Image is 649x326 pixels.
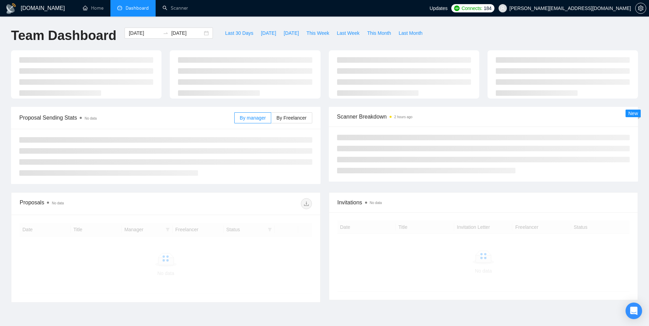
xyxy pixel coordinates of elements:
[276,115,306,121] span: By Freelancer
[500,6,505,11] span: user
[337,29,360,37] span: Last Week
[11,28,116,44] h1: Team Dashboard
[52,201,64,205] span: No data
[257,28,280,39] button: [DATE]
[333,28,363,39] button: Last Week
[337,112,630,121] span: Scanner Breakdown
[126,5,149,11] span: Dashboard
[462,4,482,12] span: Connects:
[430,6,448,11] span: Updates
[117,6,122,10] span: dashboard
[85,116,97,120] span: No data
[280,28,303,39] button: [DATE]
[163,30,168,36] span: to
[636,6,646,11] span: setting
[306,29,329,37] span: This Week
[240,115,266,121] span: By manager
[303,28,333,39] button: This Week
[163,30,168,36] span: swap-right
[284,29,299,37] span: [DATE]
[626,303,642,319] div: Open Intercom Messenger
[337,198,630,207] span: Invitations
[635,3,646,14] button: setting
[394,115,413,119] time: 2 hours ago
[83,5,104,11] a: homeHome
[19,113,234,122] span: Proposal Sending Stats
[6,3,17,14] img: logo
[484,4,491,12] span: 184
[129,29,160,37] input: Start date
[370,201,382,205] span: No data
[163,5,188,11] a: searchScanner
[635,6,646,11] a: setting
[261,29,276,37] span: [DATE]
[171,29,203,37] input: End date
[363,28,395,39] button: This Month
[628,111,638,116] span: New
[221,28,257,39] button: Last 30 Days
[454,6,460,11] img: upwork-logo.png
[367,29,391,37] span: This Month
[225,29,253,37] span: Last 30 Days
[399,29,422,37] span: Last Month
[395,28,426,39] button: Last Month
[20,198,166,209] div: Proposals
